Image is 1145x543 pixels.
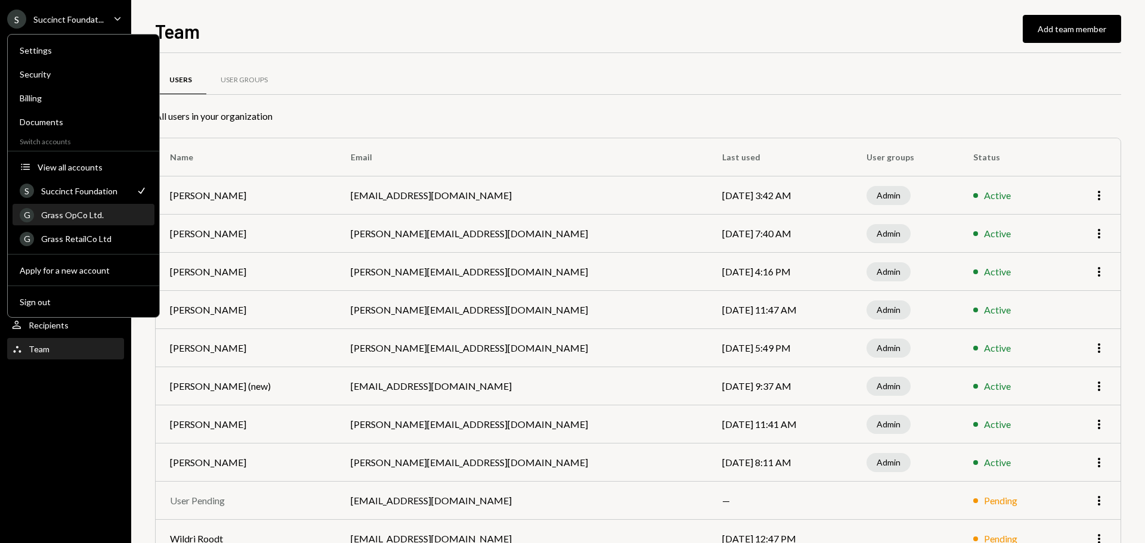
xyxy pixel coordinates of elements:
div: Billing [20,93,147,103]
td: [PERSON_NAME] (new) [156,367,336,405]
td: [DATE] 7:40 AM [708,215,852,253]
div: Admin [867,186,911,205]
div: Active [984,265,1011,279]
div: S [20,184,34,198]
a: User Groups [206,65,282,95]
button: Apply for a new account [13,260,154,281]
td: [PERSON_NAME][EMAIL_ADDRESS][DOMAIN_NAME] [336,253,708,291]
div: Grass RetailCo Ltd [41,234,147,244]
button: View all accounts [13,157,154,178]
td: [DATE] 11:41 AM [708,405,852,443]
div: Admin [867,339,911,358]
div: G [20,232,34,246]
button: Add team member [1023,15,1121,43]
div: Admin [867,262,911,281]
div: Admin [867,377,911,396]
td: [EMAIL_ADDRESS][DOMAIN_NAME] [336,176,708,215]
div: Security [20,69,147,79]
div: Active [984,341,1011,355]
td: [PERSON_NAME] [156,405,336,443]
div: Active [984,303,1011,317]
a: GGrass OpCo Ltd. [13,204,154,225]
h1: Team [155,19,200,43]
td: — [708,482,852,520]
div: Admin [867,300,911,319]
div: Apply for a new account [20,265,147,275]
a: Recipients [7,314,124,336]
td: [PERSON_NAME][EMAIL_ADDRESS][DOMAIN_NAME] [336,329,708,367]
div: Pending [984,494,1017,508]
div: Succinct Foundation [41,186,128,196]
td: [DATE] 3:42 AM [708,176,852,215]
th: Name [156,138,336,176]
td: [DATE] 4:16 PM [708,253,852,291]
td: [DATE] 5:49 PM [708,329,852,367]
td: [EMAIL_ADDRESS][DOMAIN_NAME] [336,482,708,520]
div: Active [984,455,1011,470]
a: Documents [13,111,154,132]
div: User Pending [170,494,322,508]
th: Email [336,138,708,176]
td: [PERSON_NAME][EMAIL_ADDRESS][DOMAIN_NAME] [336,443,708,482]
div: Active [984,226,1011,241]
div: Active [984,188,1011,203]
th: Last used [708,138,852,176]
td: [PERSON_NAME] [156,443,336,482]
th: Status [959,138,1060,176]
div: Active [984,379,1011,393]
td: [PERSON_NAME] [156,253,336,291]
a: Settings [13,39,154,61]
td: [PERSON_NAME][EMAIL_ADDRESS][DOMAIN_NAME] [336,405,708,443]
td: [PERSON_NAME] [156,329,336,367]
td: [PERSON_NAME][EMAIL_ADDRESS][DOMAIN_NAME] [336,215,708,253]
td: [DATE] 8:11 AM [708,443,852,482]
div: Grass OpCo Ltd. [41,210,147,220]
div: Users [169,75,192,85]
div: Team [29,344,49,354]
div: Documents [20,117,147,127]
td: [PERSON_NAME] [156,215,336,253]
div: Admin [867,415,911,434]
div: All users in your organization [155,109,1121,123]
div: Admin [867,453,911,472]
a: Security [13,63,154,85]
div: Active [984,417,1011,432]
td: [PERSON_NAME][EMAIL_ADDRESS][DOMAIN_NAME] [336,291,708,329]
button: Sign out [13,291,154,313]
a: Billing [13,87,154,108]
div: User Groups [221,75,268,85]
a: Users [155,65,206,95]
td: [PERSON_NAME] [156,176,336,215]
div: Succinct Foundat... [33,14,104,24]
div: Admin [867,224,911,243]
td: [PERSON_NAME] [156,291,336,329]
td: [DATE] 9:37 AM [708,367,852,405]
div: Recipients [29,320,69,330]
td: [EMAIL_ADDRESS][DOMAIN_NAME] [336,367,708,405]
div: Settings [20,45,147,55]
div: View all accounts [38,162,147,172]
div: Sign out [20,297,147,307]
td: [DATE] 11:47 AM [708,291,852,329]
div: S [7,10,26,29]
div: Switch accounts [8,135,159,146]
a: GGrass RetailCo Ltd [13,228,154,249]
div: G [20,208,34,222]
a: Team [7,338,124,359]
th: User groups [852,138,959,176]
